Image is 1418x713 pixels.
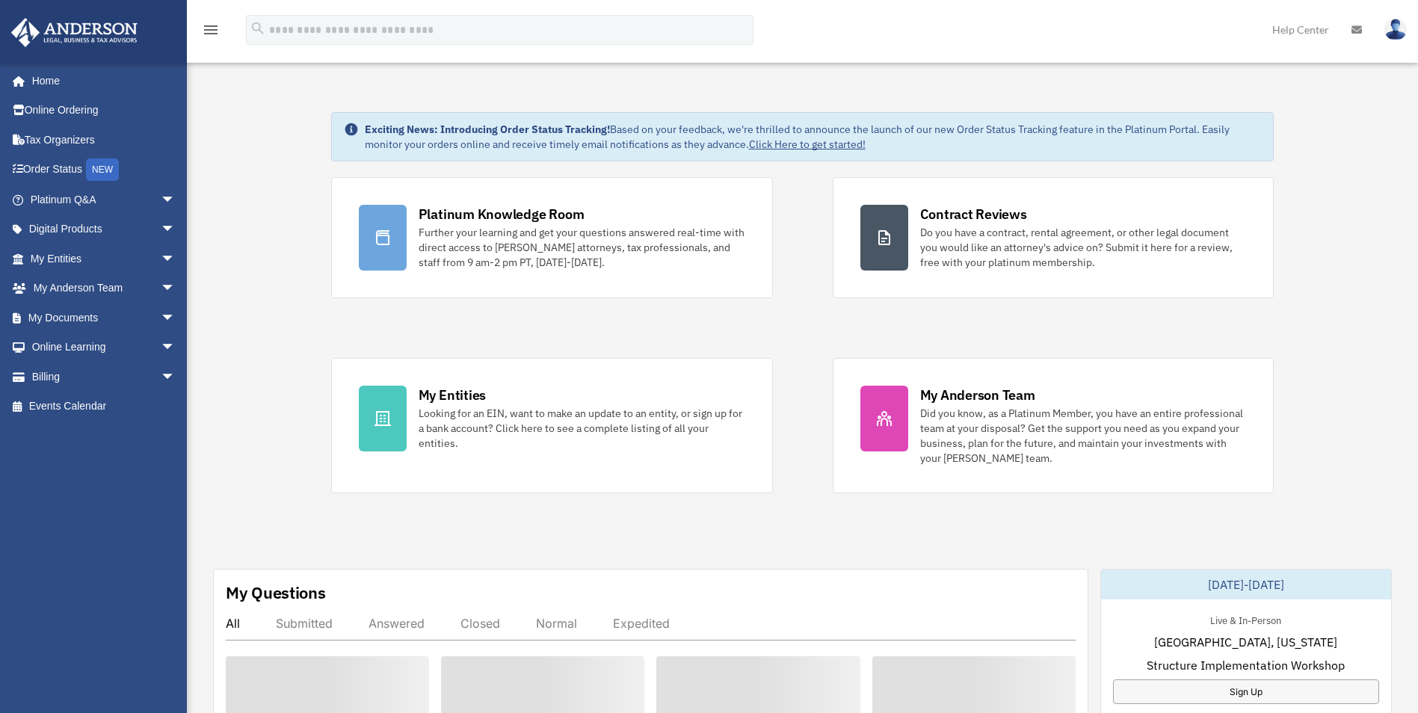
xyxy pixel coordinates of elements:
div: Did you know, as a Platinum Member, you have an entire professional team at your disposal? Get th... [920,406,1247,466]
div: Do you have a contract, rental agreement, or other legal document you would like an attorney's ad... [920,225,1247,270]
div: Submitted [276,616,333,631]
a: menu [202,26,220,39]
span: arrow_drop_down [161,185,191,215]
a: Billingarrow_drop_down [10,362,198,392]
a: Events Calendar [10,392,198,422]
a: Order StatusNEW [10,155,198,185]
div: Further your learning and get your questions answered real-time with direct access to [PERSON_NAM... [419,225,745,270]
span: arrow_drop_down [161,214,191,245]
span: arrow_drop_down [161,362,191,392]
img: User Pic [1384,19,1407,40]
span: arrow_drop_down [161,333,191,363]
div: Expedited [613,616,670,631]
img: Anderson Advisors Platinum Portal [7,18,142,47]
a: Online Learningarrow_drop_down [10,333,198,362]
i: menu [202,21,220,39]
a: My Entitiesarrow_drop_down [10,244,198,274]
div: [DATE]-[DATE] [1101,570,1391,599]
div: My Anderson Team [920,386,1035,404]
a: Digital Productsarrow_drop_down [10,214,198,244]
span: arrow_drop_down [161,274,191,304]
a: Tax Organizers [10,125,198,155]
span: arrow_drop_down [161,244,191,274]
div: Answered [369,616,425,631]
div: Live & In-Person [1198,611,1293,627]
a: Platinum Knowledge Room Further your learning and get your questions answered real-time with dire... [331,177,773,298]
div: Closed [460,616,500,631]
a: Contract Reviews Do you have a contract, rental agreement, or other legal document you would like... [833,177,1274,298]
span: Structure Implementation Workshop [1147,656,1345,674]
div: Contract Reviews [920,205,1027,223]
a: Sign Up [1113,679,1379,704]
div: Based on your feedback, we're thrilled to announce the launch of our new Order Status Tracking fe... [365,122,1262,152]
a: Platinum Q&Aarrow_drop_down [10,185,198,214]
div: Looking for an EIN, want to make an update to an entity, or sign up for a bank account? Click her... [419,406,745,451]
strong: Exciting News: Introducing Order Status Tracking! [365,123,610,136]
i: search [250,20,266,37]
div: All [226,616,240,631]
div: Platinum Knowledge Room [419,205,585,223]
a: Click Here to get started! [749,138,866,151]
div: NEW [86,158,119,181]
a: My Documentsarrow_drop_down [10,303,198,333]
div: My Questions [226,581,326,604]
a: My Entities Looking for an EIN, want to make an update to an entity, or sign up for a bank accoun... [331,358,773,493]
div: My Entities [419,386,486,404]
div: Normal [536,616,577,631]
span: arrow_drop_down [161,303,191,333]
a: My Anderson Team Did you know, as a Platinum Member, you have an entire professional team at your... [833,358,1274,493]
span: [GEOGRAPHIC_DATA], [US_STATE] [1154,633,1337,651]
a: Home [10,66,191,96]
a: My Anderson Teamarrow_drop_down [10,274,198,303]
a: Online Ordering [10,96,198,126]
